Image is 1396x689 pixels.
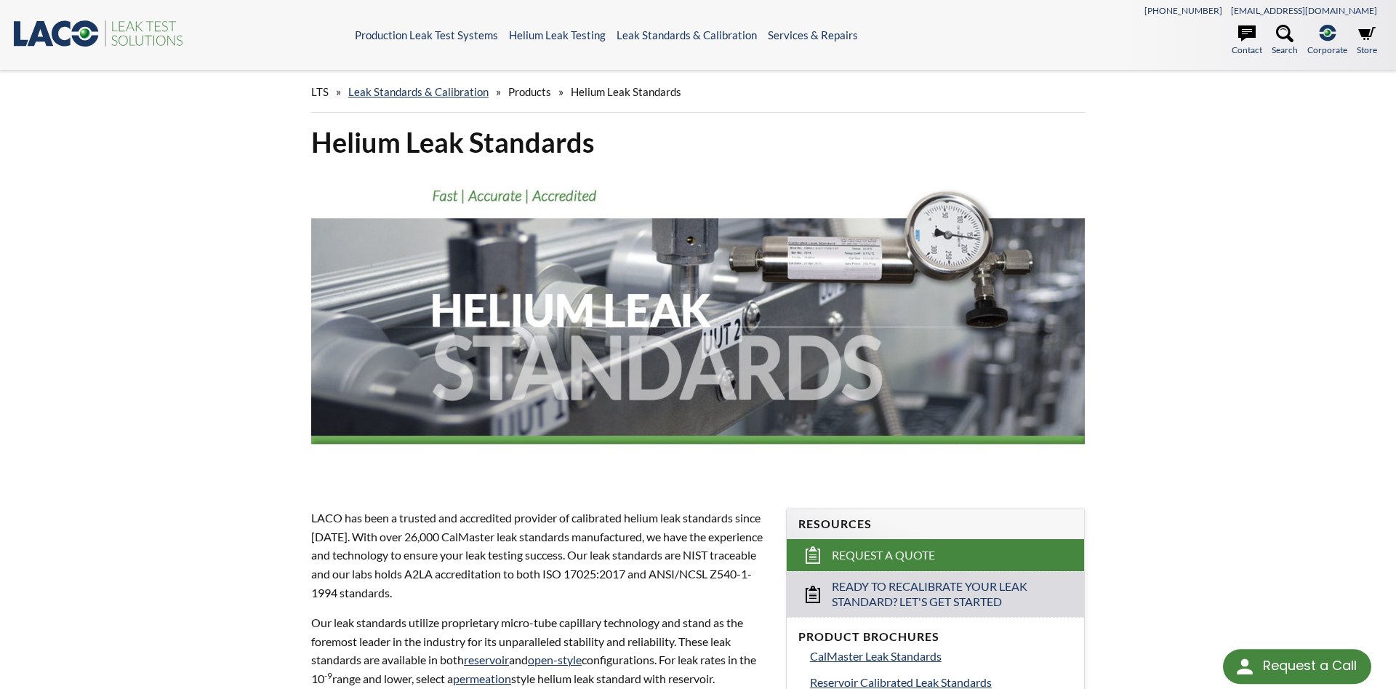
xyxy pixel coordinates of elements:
h4: Product Brochures [798,629,1072,645]
a: CalMaster Leak Standards [810,647,1072,666]
a: Search [1272,25,1298,57]
a: Store [1357,25,1377,57]
img: Helium Leak Standards header [311,172,1085,482]
h4: Resources [798,517,1072,532]
a: Ready to Recalibrate Your Leak Standard? Let's Get Started [787,571,1084,617]
a: [PHONE_NUMBER] [1144,5,1222,16]
span: CalMaster Leak Standards [810,649,942,663]
a: Request a Quote [787,539,1084,571]
a: permeation [453,672,511,685]
span: LTS [311,85,329,98]
a: Contact [1232,25,1262,57]
h1: Helium Leak Standards [311,124,1085,160]
span: Products [508,85,551,98]
span: Helium Leak Standards [571,85,681,98]
span: Request a Quote [832,548,935,563]
span: Corporate [1307,43,1347,57]
div: Request a Call [1263,649,1357,682]
p: Our leak standards utilize proprietary micro-tube capillary technology and stand as the foremost ... [311,613,769,688]
a: [EMAIL_ADDRESS][DOMAIN_NAME] [1231,5,1377,16]
div: » » » [311,71,1085,113]
a: Leak Standards & Calibration [348,85,489,98]
sup: -9 [324,670,332,681]
img: round button [1233,655,1256,678]
div: Request a Call [1223,649,1371,684]
p: LACO has been a trusted and accredited provider of calibrated helium leak standards since [DATE].... [311,509,769,602]
a: open-style [528,653,582,666]
a: reservoir [464,653,509,666]
a: Leak Standards & Calibration [617,28,757,41]
span: Ready to Recalibrate Your Leak Standard? Let's Get Started [832,579,1042,610]
a: Services & Repairs [768,28,858,41]
a: Production Leak Test Systems [355,28,498,41]
span: Reservoir Calibrated Leak Standards [810,675,992,689]
a: Helium Leak Testing [509,28,606,41]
